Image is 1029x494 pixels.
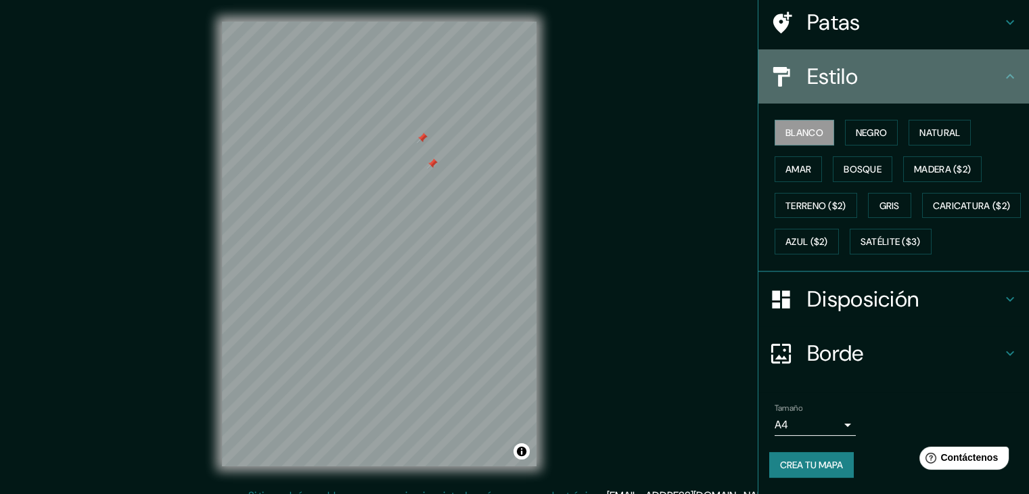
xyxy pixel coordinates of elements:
button: Caricatura ($2) [922,193,1022,219]
font: Madera ($2) [914,163,971,175]
button: Activar o desactivar atribución [513,443,530,459]
font: Natural [919,127,960,139]
font: Gris [879,200,900,212]
font: Terreno ($2) [785,200,846,212]
div: Estilo [758,49,1029,104]
button: Satélite ($3) [850,229,932,254]
font: A4 [775,418,788,432]
button: Bosque [833,156,892,182]
button: Crea tu mapa [769,452,854,478]
button: Gris [868,193,911,219]
div: Borde [758,326,1029,380]
div: A4 [775,414,856,436]
div: Disposición [758,272,1029,326]
font: Satélite ($3) [861,236,921,248]
font: Blanco [785,127,823,139]
font: Bosque [844,163,882,175]
button: Natural [909,120,971,145]
button: Negro [845,120,898,145]
button: Blanco [775,120,834,145]
button: Terreno ($2) [775,193,857,219]
font: Crea tu mapa [780,459,843,471]
font: Negro [856,127,888,139]
font: Estilo [807,62,858,91]
font: Tamaño [775,403,802,413]
font: Disposición [807,285,919,313]
button: Azul ($2) [775,229,839,254]
font: Caricatura ($2) [933,200,1011,212]
font: Borde [807,339,864,367]
font: Patas [807,8,861,37]
button: Madera ($2) [903,156,982,182]
font: Azul ($2) [785,236,828,248]
iframe: Lanzador de widgets de ayuda [909,441,1014,479]
canvas: Mapa [222,22,536,466]
button: Amar [775,156,822,182]
font: Amar [785,163,811,175]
